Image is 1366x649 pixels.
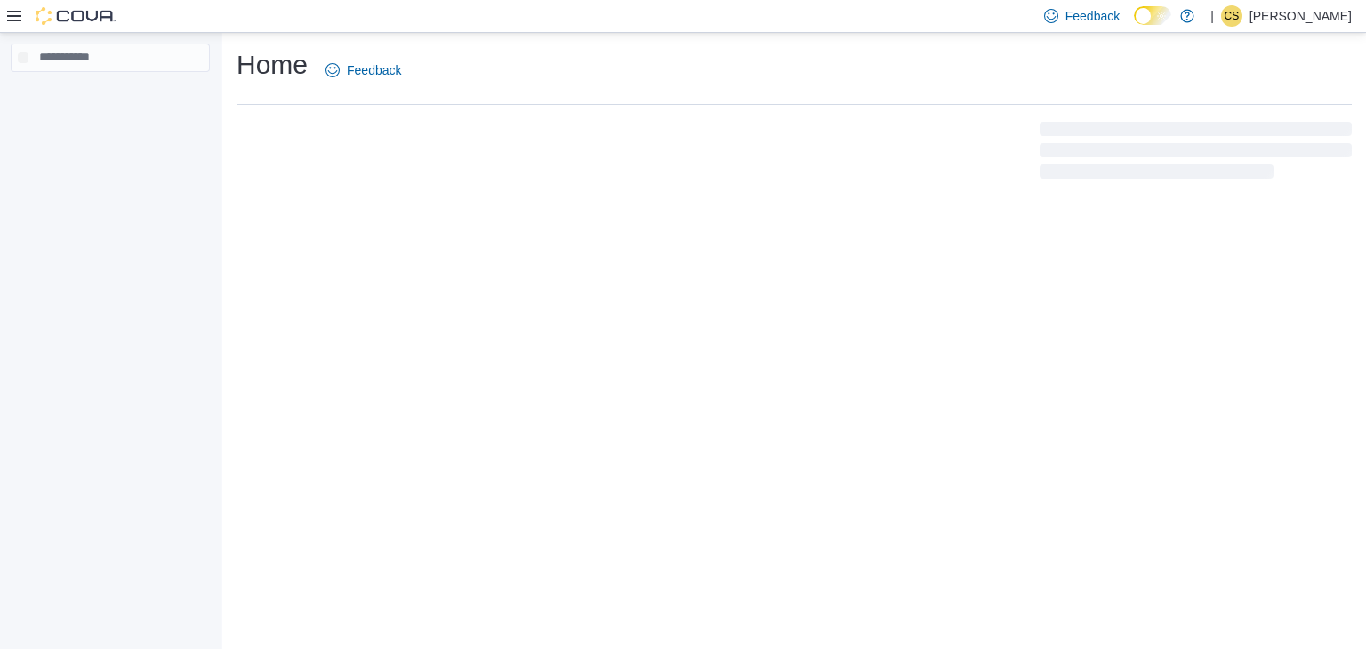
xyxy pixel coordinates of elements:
[237,47,308,83] h1: Home
[11,76,210,118] nav: Complex example
[1225,5,1240,27] span: CS
[1040,125,1352,182] span: Loading
[1134,6,1171,25] input: Dark Mode
[1065,7,1120,25] span: Feedback
[1221,5,1242,27] div: Charisma Santos
[36,7,116,25] img: Cova
[1210,5,1214,27] p: |
[1134,25,1135,26] span: Dark Mode
[1249,5,1352,27] p: [PERSON_NAME]
[318,52,408,88] a: Feedback
[347,61,401,79] span: Feedback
